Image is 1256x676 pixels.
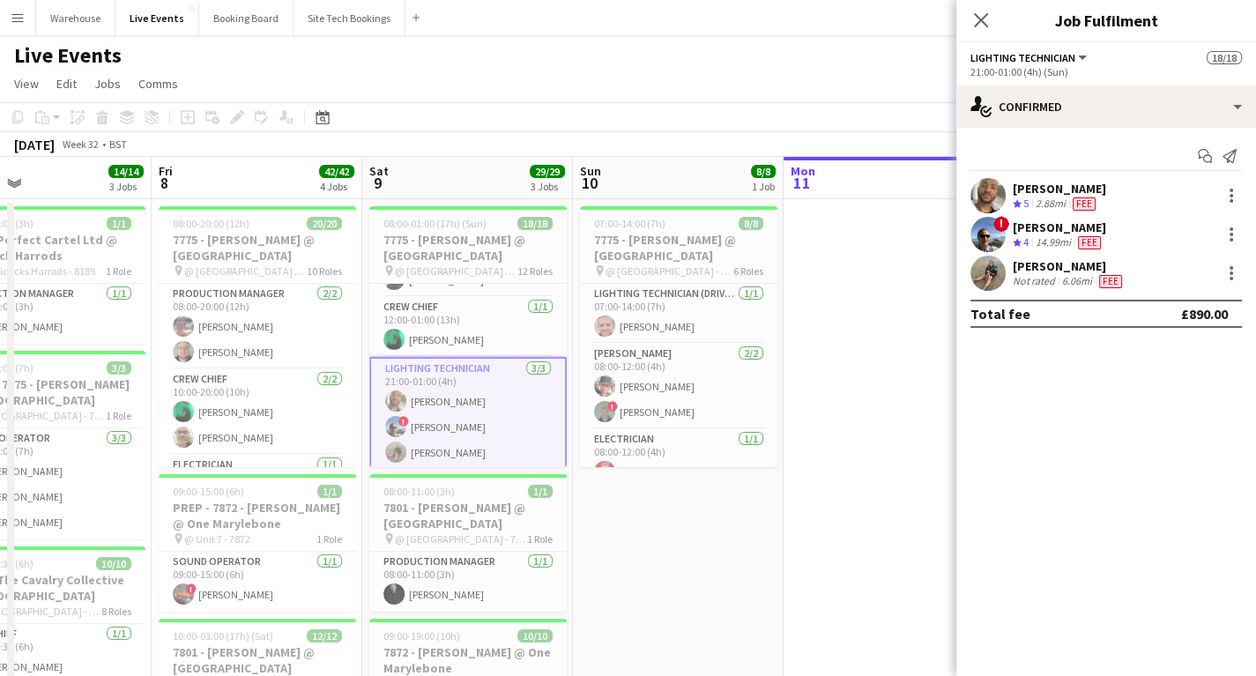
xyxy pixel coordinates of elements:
div: 2.88mi [1032,197,1069,212]
span: 10 Roles [307,264,342,278]
div: [PERSON_NAME] [1013,181,1106,197]
app-job-card: 08:00-20:00 (12h)20/207775 - [PERSON_NAME] @ [GEOGRAPHIC_DATA] @ [GEOGRAPHIC_DATA] - 777510 Roles... [159,206,356,467]
span: Comms [138,76,178,92]
button: Booking Board [199,1,294,35]
span: Fee [1078,236,1101,249]
app-job-card: 08:00-11:00 (3h)1/17801 - [PERSON_NAME] @ [GEOGRAPHIC_DATA] @ [GEOGRAPHIC_DATA] - 78011 RoleProdu... [369,474,567,612]
app-card-role: Lighting Technician3/321:00-01:00 (4h)[PERSON_NAME]![PERSON_NAME][PERSON_NAME] [369,357,567,472]
span: Week 32 [58,137,102,151]
span: 1/1 [528,485,553,498]
span: 8 [156,173,173,193]
span: 29/29 [530,165,565,178]
span: 20/20 [307,217,342,230]
span: 08:00-20:00 (12h) [173,217,249,230]
app-card-role: Electrician1/1 [159,455,356,515]
span: Fee [1099,275,1122,288]
div: Confirmed [956,85,1256,128]
h3: 7775 - [PERSON_NAME] @ [GEOGRAPHIC_DATA] [159,232,356,264]
span: @ [GEOGRAPHIC_DATA] - 7775 [184,264,307,278]
h3: 7775 - [PERSON_NAME] @ [GEOGRAPHIC_DATA] [369,232,567,264]
span: 14/14 [108,165,144,178]
span: ! [993,216,1009,232]
span: 6 Roles [733,264,763,278]
span: Fri [159,163,173,179]
app-card-role: Production Manager1/108:00-11:00 (3h)[PERSON_NAME] [369,552,567,612]
h3: Job Fulfilment [956,9,1256,32]
span: 1 Role [106,264,131,278]
span: 10/10 [517,629,553,643]
app-job-card: 09:00-15:00 (6h)1/1PREP - 7872 - [PERSON_NAME] @ One Marylebone @ Unit 7 - 78721 RoleSound Operat... [159,474,356,612]
span: 18/18 [517,217,553,230]
div: 14.99mi [1032,235,1074,250]
a: Comms [131,72,185,95]
h3: 7775 - [PERSON_NAME] @ [GEOGRAPHIC_DATA] [580,232,777,264]
span: Mon [791,163,815,179]
span: 8 Roles [101,605,131,618]
span: Edit [56,76,77,92]
span: 8/8 [751,165,776,178]
app-card-role: Crew Chief1/112:00-01:00 (13h)[PERSON_NAME] [369,297,567,357]
span: 10/10 [96,557,131,570]
h3: PREP - 7872 - [PERSON_NAME] @ One Marylebone [159,500,356,531]
a: Jobs [87,72,128,95]
div: 1 Job [752,180,775,193]
span: 9 [367,173,389,193]
app-card-role: [PERSON_NAME]2/208:00-12:00 (4h)[PERSON_NAME]![PERSON_NAME] [580,344,777,429]
span: 08:00-01:00 (17h) (Sun) [383,217,487,230]
a: Edit [49,72,84,95]
span: Lighting Technician [970,51,1075,64]
span: 42/42 [319,165,354,178]
span: @ [GEOGRAPHIC_DATA] - 7775 [606,264,733,278]
app-job-card: 08:00-01:00 (17h) (Sun)18/187775 - [PERSON_NAME] @ [GEOGRAPHIC_DATA] @ [GEOGRAPHIC_DATA] - 777512... [369,206,567,467]
span: 1 Role [527,532,553,546]
span: ! [607,401,618,412]
span: 11 [788,173,815,193]
button: Warehouse [36,1,115,35]
div: £890.00 [1181,305,1228,323]
span: 4 [1023,235,1029,249]
span: 8/8 [739,217,763,230]
div: 3 Jobs [109,180,143,193]
div: Not rated [1013,274,1059,288]
app-card-role: Sound Operator1/109:00-15:00 (6h)![PERSON_NAME] [159,552,356,612]
span: Fee [1073,197,1096,211]
span: 5 [1023,197,1029,210]
div: 6.06mi [1059,274,1096,288]
div: 4 Jobs [320,180,353,193]
span: 09:00-15:00 (6h) [173,485,244,498]
div: Crew has different fees then in role [1069,197,1099,212]
button: Lighting Technician [970,51,1089,64]
span: Sat [369,163,389,179]
app-card-role: Electrician1/108:00-12:00 (4h)[PERSON_NAME] [580,429,777,489]
div: BST [109,137,127,151]
span: @ Unit 7 - 7872 [184,532,250,546]
span: Jobs [94,76,121,92]
span: 18/18 [1207,51,1242,64]
app-card-role: Production Manager2/208:00-20:00 (12h)[PERSON_NAME][PERSON_NAME] [159,284,356,369]
span: 12/12 [307,629,342,643]
div: [PERSON_NAME] [1013,219,1106,235]
app-card-role: Crew Chief2/210:00-20:00 (10h)[PERSON_NAME][PERSON_NAME] [159,369,356,455]
button: Live Events [115,1,199,35]
span: View [14,76,39,92]
a: View [7,72,46,95]
span: ! [398,416,409,427]
span: 1 Role [106,409,131,422]
span: 08:00-11:00 (3h) [383,485,455,498]
div: 3 Jobs [531,180,564,193]
div: [PERSON_NAME] [1013,258,1126,274]
app-job-card: 07:00-14:00 (7h)8/87775 - [PERSON_NAME] @ [GEOGRAPHIC_DATA] @ [GEOGRAPHIC_DATA] - 77756 RolesLigh... [580,206,777,467]
span: 12 Roles [517,264,553,278]
span: 3/3 [107,361,131,375]
app-card-role: Lighting Technician (Driver)1/107:00-14:00 (7h)[PERSON_NAME] [580,284,777,344]
span: Sun [580,163,601,179]
span: 1/1 [317,485,342,498]
div: Crew has different fees then in role [1074,235,1104,250]
span: @ [GEOGRAPHIC_DATA] - 7801 [395,532,527,546]
span: 1 Role [316,532,342,546]
div: 21:00-01:00 (4h) (Sun) [970,65,1242,78]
